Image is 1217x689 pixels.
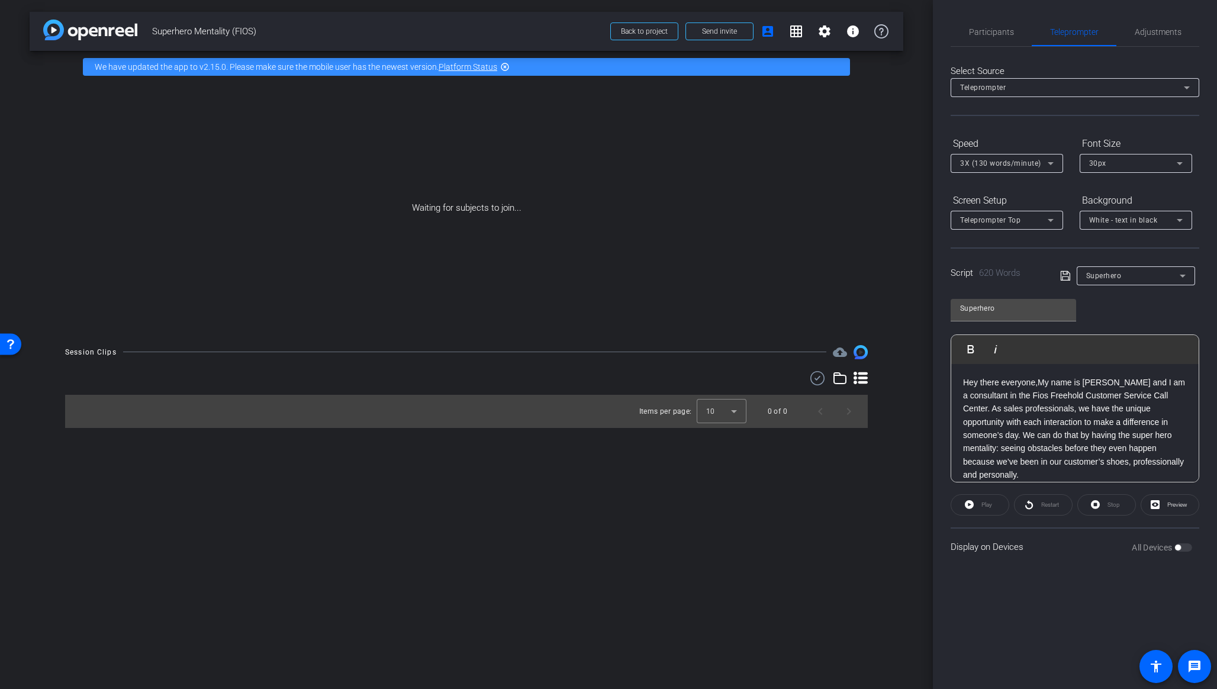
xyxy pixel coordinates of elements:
span: White - text in black [1089,216,1158,224]
div: 0 of 0 [768,405,787,417]
div: Speed [951,134,1063,154]
p: Hey there everyone,My name is [PERSON_NAME] and I am a consultant in the Fios Freehold Customer S... [963,376,1187,482]
div: We have updated the app to v2.15.0. Please make sure the mobile user has the newest version. [83,58,850,76]
label: All Devices [1132,542,1174,553]
div: Font Size [1080,134,1192,154]
span: Back to project [621,27,668,36]
button: Previous page [806,397,835,426]
span: Send invite [702,27,737,36]
span: 620 Words [979,268,1020,278]
button: Back to project [610,22,678,40]
div: Items per page: [639,405,692,417]
img: Session clips [854,345,868,359]
button: Bold (⌘B) [960,337,982,361]
span: 3X (130 words/minute) [960,159,1041,168]
div: Display on Devices [951,527,1199,566]
mat-icon: highlight_off [500,62,510,72]
div: Background [1080,191,1192,211]
span: Teleprompter [960,83,1006,92]
div: Script [951,266,1044,280]
button: Italic (⌘I) [984,337,1007,361]
div: Waiting for subjects to join... [30,83,903,333]
img: app-logo [43,20,137,40]
mat-icon: settings [817,24,832,38]
span: Adjustments [1135,28,1181,36]
span: Participants [969,28,1014,36]
mat-icon: info [846,24,860,38]
input: Title [960,301,1067,315]
span: Destinations for your clips [833,345,847,359]
span: Superhero Mentality (FIOS) [152,20,603,43]
span: Preview [1167,501,1187,508]
span: Teleprompter Top [960,216,1020,224]
mat-icon: grid_on [789,24,803,38]
mat-icon: cloud_upload [833,345,847,359]
div: Session Clips [65,346,117,358]
mat-icon: message [1187,659,1202,674]
span: Teleprompter [1050,28,1099,36]
div: Screen Setup [951,191,1063,211]
button: Send invite [685,22,754,40]
mat-icon: accessibility [1149,659,1163,674]
button: Next page [835,397,863,426]
div: Select Source [951,65,1199,78]
span: Superhero [1086,272,1122,280]
span: 30px [1089,159,1106,168]
button: Preview [1141,494,1199,516]
mat-icon: account_box [761,24,775,38]
a: Platform Status [439,62,497,72]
